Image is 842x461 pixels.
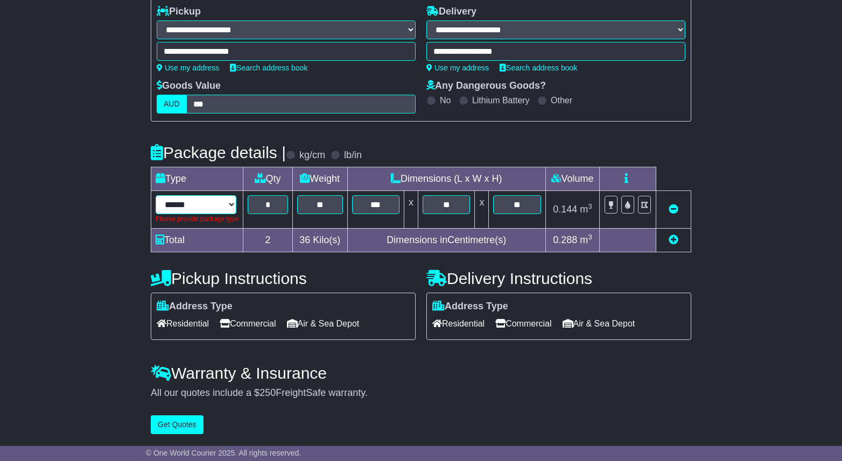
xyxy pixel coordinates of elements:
h4: Warranty & Insurance [151,364,691,382]
button: Get Quotes [151,415,204,434]
span: 0.288 [553,235,577,245]
a: Add new item [669,235,678,245]
label: Lithium Battery [472,95,530,105]
label: AUD [157,95,187,114]
label: Address Type [157,301,233,313]
label: Goods Value [157,80,221,92]
span: 0.144 [553,204,577,215]
h4: Package details | [151,144,286,161]
span: m [580,235,592,245]
span: © One World Courier 2025. All rights reserved. [146,449,301,457]
td: Weight [292,167,347,191]
span: Residential [432,315,485,332]
td: 2 [243,229,293,252]
label: lb/in [344,150,362,161]
td: x [475,191,489,229]
td: Volume [545,167,599,191]
span: 36 [299,235,310,245]
label: kg/cm [299,150,325,161]
span: Residential [157,315,209,332]
div: All our quotes include a $ FreightSafe warranty. [151,387,691,399]
td: Qty [243,167,293,191]
span: Air & Sea Depot [287,315,360,332]
a: Use my address [426,63,489,72]
div: Please provide package type [156,214,238,224]
a: Search address book [500,63,577,72]
label: No [440,95,451,105]
label: Other [551,95,572,105]
span: 250 [259,387,276,398]
span: Air & Sea Depot [563,315,635,332]
label: Delivery [426,6,476,18]
span: Commercial [495,315,551,332]
a: Remove this item [669,204,678,215]
label: Address Type [432,301,508,313]
sup: 3 [588,202,592,210]
h4: Pickup Instructions [151,269,416,287]
td: Dimensions in Centimetre(s) [347,229,545,252]
td: Dimensions (L x W x H) [347,167,545,191]
td: Total [151,229,243,252]
label: Pickup [157,6,201,18]
span: m [580,204,592,215]
label: Any Dangerous Goods? [426,80,546,92]
h4: Delivery Instructions [426,269,691,287]
a: Use my address [157,63,219,72]
sup: 3 [588,233,592,241]
td: x [404,191,418,229]
td: Kilo(s) [292,229,347,252]
span: Commercial [220,315,276,332]
a: Search address book [230,63,307,72]
td: Type [151,167,243,191]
